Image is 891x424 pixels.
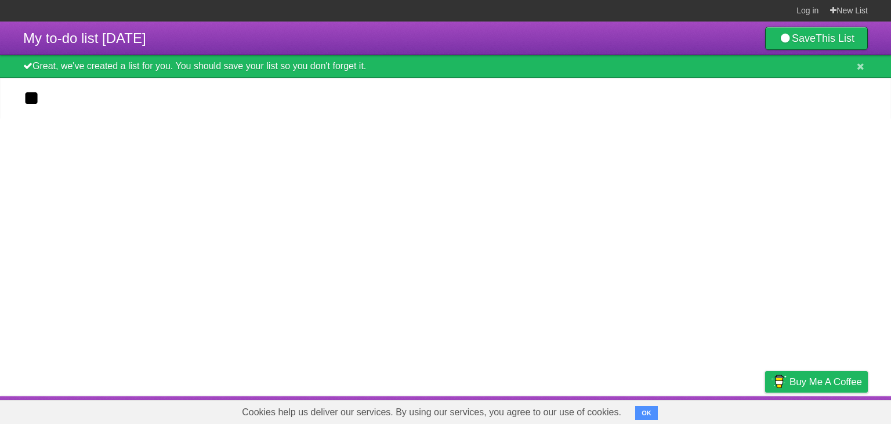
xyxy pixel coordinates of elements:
[771,372,787,391] img: Buy me a coffee
[611,399,635,421] a: About
[795,399,868,421] a: Suggest a feature
[765,371,868,393] a: Buy me a coffee
[635,406,658,420] button: OK
[750,399,780,421] a: Privacy
[230,401,633,424] span: Cookies help us deliver our services. By using our services, you agree to our use of cookies.
[649,399,696,421] a: Developers
[816,33,854,44] b: This List
[765,27,868,50] a: SaveThis List
[789,372,862,392] span: Buy me a coffee
[711,399,736,421] a: Terms
[23,30,146,46] span: My to-do list [DATE]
